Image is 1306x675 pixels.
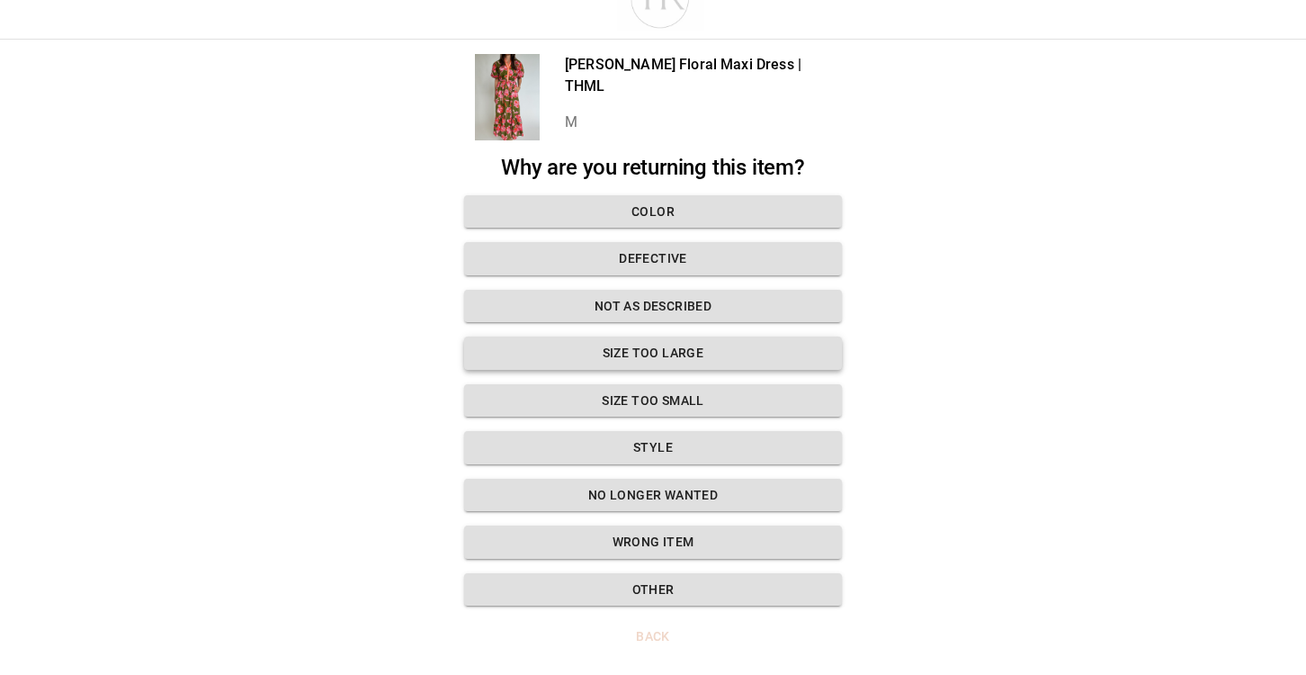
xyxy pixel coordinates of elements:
[464,526,842,559] button: Wrong Item
[464,384,842,418] button: Size too small
[464,479,842,512] button: No longer wanted
[464,195,842,229] button: Color
[565,112,842,133] p: M
[464,431,842,464] button: Style
[464,290,842,323] button: Not as described
[464,337,842,370] button: Size too large
[464,573,842,607] button: Other
[565,54,842,97] p: [PERSON_NAME] Floral Maxi Dress | THML
[464,155,842,181] h2: Why are you returning this item?
[464,242,842,275] button: Defective
[464,620,842,653] button: Back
